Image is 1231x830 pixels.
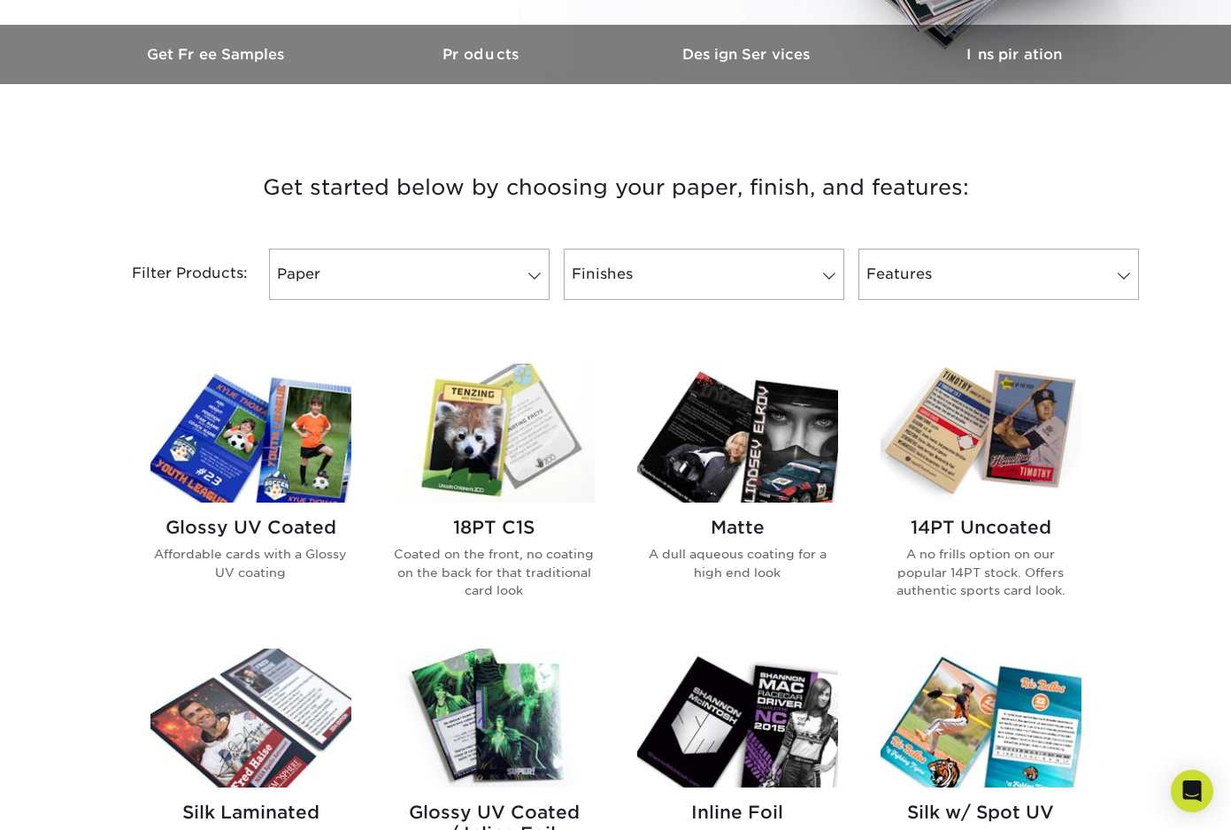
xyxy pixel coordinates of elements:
[394,649,595,788] img: Glossy UV Coated w/ Inline Foil Trading Cards
[150,649,351,788] img: Silk Laminated Trading Cards
[616,25,881,84] a: Design Services
[881,364,1081,627] a: 14PT Uncoated Trading Cards 14PT Uncoated A no frills option on our popular 14PT stock. Offers au...
[858,249,1139,300] a: Features
[150,802,351,823] h2: Silk Laminated
[394,517,595,538] h2: 18PT C1S
[350,25,616,84] a: Products
[150,364,351,503] img: Glossy UV Coated Trading Cards
[881,545,1081,599] p: A no frills option on our popular 14PT stock. Offers authentic sports card look.
[85,46,350,63] h3: Get Free Samples
[394,545,595,599] p: Coated on the front, no coating on the back for that traditional card look
[881,46,1147,63] h3: Inspiration
[881,517,1081,538] h2: 14PT Uncoated
[637,649,838,788] img: Inline Foil Trading Cards
[1171,770,1213,812] div: Open Intercom Messenger
[637,364,838,503] img: Matte Trading Cards
[564,249,844,300] a: Finishes
[637,545,838,581] p: A dull aqueous coating for a high end look
[150,517,351,538] h2: Glossy UV Coated
[637,802,838,823] h2: Inline Foil
[637,364,838,627] a: Matte Trading Cards Matte A dull aqueous coating for a high end look
[85,25,350,84] a: Get Free Samples
[881,649,1081,788] img: Silk w/ Spot UV Trading Cards
[269,249,550,300] a: Paper
[150,545,351,581] p: Affordable cards with a Glossy UV coating
[881,364,1081,503] img: 14PT Uncoated Trading Cards
[881,802,1081,823] h2: Silk w/ Spot UV
[394,364,595,503] img: 18PT C1S Trading Cards
[394,364,595,627] a: 18PT C1S Trading Cards 18PT C1S Coated on the front, no coating on the back for that traditional ...
[637,517,838,538] h2: Matte
[98,148,1134,227] h3: Get started below by choosing your paper, finish, and features:
[85,249,262,300] div: Filter Products:
[150,364,351,627] a: Glossy UV Coated Trading Cards Glossy UV Coated Affordable cards with a Glossy UV coating
[350,46,616,63] h3: Products
[616,46,881,63] h3: Design Services
[881,25,1147,84] a: Inspiration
